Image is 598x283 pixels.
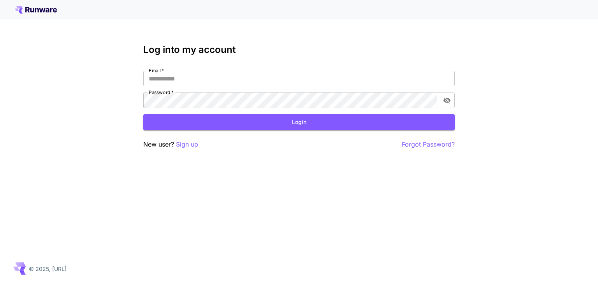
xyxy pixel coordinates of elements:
[176,140,198,149] button: Sign up
[149,67,164,74] label: Email
[143,44,455,55] h3: Log into my account
[29,265,67,273] p: © 2025, [URL]
[440,93,454,107] button: toggle password visibility
[143,140,198,149] p: New user?
[149,89,174,96] label: Password
[143,114,455,130] button: Login
[402,140,455,149] button: Forgot Password?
